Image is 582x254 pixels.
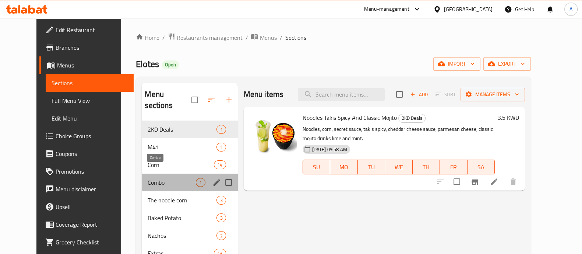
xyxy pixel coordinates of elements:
a: Coupons [39,145,134,163]
span: Full Menu View [52,96,128,105]
span: Combo [148,178,196,187]
img: Noodles Takis Spicy And Classic Mojito [250,112,297,160]
a: Sections [46,74,134,92]
span: Select to update [449,174,465,189]
div: items [216,196,226,205]
span: FR [443,162,465,173]
a: Full Menu View [46,92,134,109]
li: / [245,33,248,42]
a: Choice Groups [39,127,134,145]
span: Add item [407,89,431,100]
div: [GEOGRAPHIC_DATA] [444,5,493,13]
span: import [439,59,475,69]
span: 2KD Deals [399,114,425,122]
span: 2 [217,232,225,239]
div: items [216,231,226,240]
span: Select section [392,87,407,102]
a: Upsell [39,198,134,216]
div: The noodle corn3 [142,191,237,209]
button: SU [303,160,330,174]
a: Promotions [39,163,134,180]
div: Baked Potato3 [142,209,237,227]
span: SU [306,162,327,173]
span: Open [162,62,179,68]
button: TU [358,160,385,174]
div: items [216,213,226,222]
span: TH [416,162,437,173]
h6: 3.5 KWD [498,112,519,123]
li: / [162,33,165,42]
button: Branch-specific-item [466,173,484,191]
span: Upsell [56,202,128,211]
button: FR [440,160,468,174]
span: Add [409,90,429,99]
span: 3 [217,215,225,222]
div: Combo1edit [142,174,237,191]
span: The noodle corn [148,196,216,205]
span: Coupons [56,149,128,158]
span: 1 [196,179,205,186]
div: items [216,125,226,134]
span: 2KD Deals [148,125,216,134]
span: 14 [214,161,225,168]
div: Corn14 [142,156,237,174]
span: [DATE] 09:58 AM [309,146,350,153]
span: Coverage Report [56,220,128,229]
button: MO [330,160,358,174]
span: Nachos [148,231,216,240]
div: Menu-management [364,5,409,14]
span: M41 [148,143,216,152]
span: Sort sections [202,91,220,109]
span: Edit Restaurant [56,25,128,34]
span: SA [470,162,492,173]
button: WE [385,160,413,174]
span: Branches [56,43,128,52]
p: Noodles, corn, secret sauce, takis spicy, cheddar cheese sauce, parmesan cheese, classic mojito d... [303,125,495,143]
span: WE [388,162,410,173]
a: Menus [39,56,134,74]
span: 1 [217,144,225,151]
a: Edit Menu [46,109,134,127]
span: TU [361,162,382,173]
div: Corn [148,160,214,169]
span: Noodles Takis Spicy And Classic Mojito [303,112,397,123]
span: Menu disclaimer [56,185,128,194]
a: Branches [39,39,134,56]
a: Edit menu item [490,177,498,186]
span: Sections [52,79,128,87]
a: Menu disclaimer [39,180,134,198]
span: Grocery Checklist [56,238,128,247]
div: 2KD Deals [398,114,426,123]
span: 1 [217,126,225,133]
a: Menus [251,33,276,42]
span: Menus [260,33,276,42]
h2: Menu sections [145,89,191,111]
span: Edit Menu [52,114,128,123]
span: Select all sections [187,92,202,108]
div: M411 [142,138,237,156]
span: Choice Groups [56,132,128,140]
a: Restaurants management [168,33,242,42]
div: items [196,178,205,187]
button: Add section [220,91,238,109]
button: SA [468,160,495,174]
span: Manage items [466,90,519,99]
div: Open [162,60,179,69]
li: / [279,33,282,42]
a: Edit Restaurant [39,21,134,39]
span: Promotions [56,167,128,176]
span: Sections [285,33,306,42]
span: Elotes [136,56,159,72]
a: Home [136,33,159,42]
span: Restaurants management [177,33,242,42]
button: TH [413,160,440,174]
span: Baked Potato [148,213,216,222]
div: Nachos2 [142,227,237,244]
a: Coverage Report [39,216,134,233]
span: Select section first [431,89,461,100]
span: A [569,5,572,13]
